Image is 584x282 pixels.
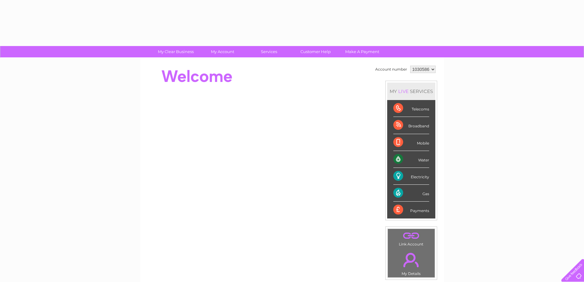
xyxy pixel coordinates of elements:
a: . [389,249,433,271]
td: Account number [374,64,409,75]
td: Link Account [387,229,435,248]
div: Gas [393,185,429,202]
div: Water [393,151,429,168]
div: Payments [393,202,429,218]
a: Customer Help [290,46,341,57]
a: . [389,230,433,241]
div: Telecoms [393,100,429,117]
td: My Details [387,248,435,278]
a: Services [244,46,294,57]
div: MY SERVICES [387,83,435,100]
div: Electricity [393,168,429,185]
a: My Clear Business [151,46,201,57]
a: My Account [197,46,248,57]
div: Broadband [393,117,429,134]
div: Mobile [393,134,429,151]
div: LIVE [397,88,410,94]
a: Make A Payment [337,46,387,57]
